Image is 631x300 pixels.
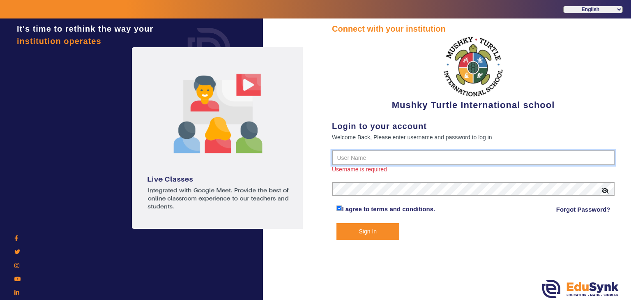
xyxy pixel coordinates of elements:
[17,24,153,33] span: It's time to rethink the way your
[336,223,400,240] button: Sign In
[556,205,610,215] a: Forgot Password?
[17,37,101,46] span: institution operates
[178,18,240,80] img: login.png
[332,120,615,132] div: Login to your account
[132,47,304,229] img: login1.png
[342,205,435,212] a: I agree to terms and conditions.
[442,35,504,98] img: f2cfa3ea-8c3d-4776-b57d-4b8cb03411bc
[332,35,615,112] div: Mushky Turtle International school
[332,165,615,174] div: Username is required
[542,280,619,298] img: edusynk.png
[332,23,615,35] div: Connect with your institution
[332,132,615,142] div: Welcome Back, Please enter username and password to log in
[332,150,615,165] input: User Name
